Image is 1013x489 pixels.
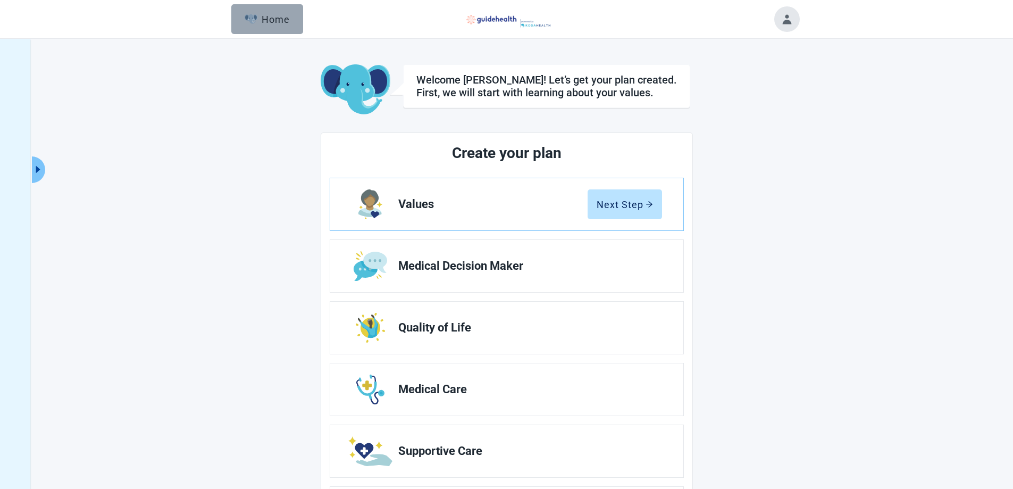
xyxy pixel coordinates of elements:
img: Koda Elephant [321,64,390,115]
span: Medical Care [398,383,654,396]
img: Koda Health [452,11,560,28]
span: Values [398,198,588,211]
h2: Create your plan [370,142,644,165]
img: Elephant [245,14,258,24]
button: Toggle account menu [774,6,800,32]
span: Supportive Care [398,445,654,458]
a: Edit Values section [330,178,683,230]
button: Expand menu [32,156,45,183]
a: Edit Supportive Care section [330,425,683,477]
button: Next Steparrow-right [588,189,662,219]
span: Medical Decision Maker [398,260,654,272]
span: caret-right [33,164,43,175]
span: Quality of Life [398,321,654,334]
a: Edit Medical Decision Maker section [330,240,683,292]
div: Welcome [PERSON_NAME]! Let’s get your plan created. First, we will start with learning about your... [416,73,677,99]
div: Next Step [597,199,653,210]
div: Home [245,14,290,24]
button: ElephantHome [231,4,303,34]
span: arrow-right [646,201,653,208]
a: Edit Quality of Life section [330,302,683,354]
a: Edit Medical Care section [330,363,683,416]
